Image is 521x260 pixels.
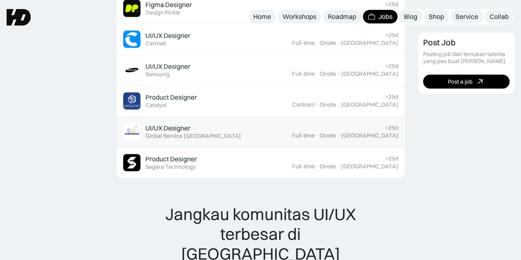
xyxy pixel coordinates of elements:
[117,24,405,55] a: Job ImageUI/UX DesignerCermati>25dFull-time·Onsite·[GEOGRAPHIC_DATA]
[145,71,170,78] div: Samsung
[278,10,321,23] a: Workshops
[315,101,319,108] div: ·
[292,163,315,170] div: Full-time
[423,38,456,48] div: Post Job
[337,9,340,16] div: ·
[123,92,140,109] img: Job Image
[385,32,398,39] div: >25d
[123,30,140,48] img: Job Image
[145,0,192,9] div: Figma Designer
[316,9,336,16] div: Remote
[451,10,483,23] a: Service
[117,55,405,86] a: Job ImageUI/UX DesignerSamsung>25dFull-time·Onsite·[GEOGRAPHIC_DATA]
[424,10,449,23] a: Shop
[363,10,397,23] a: Jobs
[341,70,398,77] div: [GEOGRAPHIC_DATA]
[145,132,241,139] div: Global Service [GEOGRAPHIC_DATA]
[145,163,196,170] div: Sagara Technology
[337,70,340,77] div: ·
[320,39,336,46] div: Onsite
[123,154,140,171] img: Job Image
[123,123,140,140] img: Job Image
[145,93,197,102] div: Product Designer
[320,132,336,139] div: Onsite
[323,10,361,23] a: Roadmap
[341,101,398,108] div: [GEOGRAPHIC_DATA]
[378,12,393,21] div: Jobs
[337,163,340,170] div: ·
[320,101,336,108] div: Onsite
[328,12,356,21] div: Roadmap
[341,163,398,170] div: [GEOGRAPHIC_DATA]
[292,70,315,77] div: Full-time
[292,132,315,139] div: Full-time
[485,10,514,23] a: Collab
[341,132,398,139] div: [GEOGRAPHIC_DATA]
[145,31,190,40] div: UI/UX Designer
[117,86,405,116] a: Job ImageProduct DesignerCatalyst>25dContract·Onsite·[GEOGRAPHIC_DATA]
[145,9,180,16] div: Design Pickle
[315,132,319,139] div: ·
[337,101,340,108] div: ·
[315,70,319,77] div: ·
[145,40,166,47] div: Cermati
[423,75,510,89] a: Post a job
[320,70,336,77] div: Onsite
[253,12,271,21] div: Home
[341,39,398,46] div: [GEOGRAPHIC_DATA]
[337,39,340,46] div: ·
[288,9,311,16] div: Full-time
[312,9,315,16] div: ·
[385,155,398,162] div: >25d
[423,51,510,65] div: Posting job dan temukan talenta yang pas buat [PERSON_NAME].
[385,124,398,131] div: >25d
[399,10,422,23] a: Blog
[341,9,398,16] div: [GEOGRAPHIC_DATA]
[145,124,190,132] div: UI/UX Designer
[404,12,417,21] div: Blog
[248,10,276,23] a: Home
[337,132,340,139] div: ·
[117,147,405,178] a: Job ImageProduct DesignerSagara Technology>25dFull-time·Onsite·[GEOGRAPHIC_DATA]
[292,39,315,46] div: Full-time
[385,93,398,100] div: >25d
[283,12,316,21] div: Workshops
[117,116,405,147] a: Job ImageUI/UX DesignerGlobal Service [GEOGRAPHIC_DATA]>25dFull-time·Onsite·[GEOGRAPHIC_DATA]
[145,102,166,109] div: Catalyst
[292,101,315,108] div: Contract
[145,155,197,163] div: Product Designer
[385,1,398,8] div: >25d
[315,39,319,46] div: ·
[448,78,472,85] div: Post a job
[429,12,444,21] div: Shop
[123,61,140,79] img: Job Image
[385,63,398,70] div: >25d
[315,163,319,170] div: ·
[490,12,509,21] div: Collab
[456,12,478,21] div: Service
[320,163,336,170] div: Onsite
[145,62,190,71] div: UI/UX Designer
